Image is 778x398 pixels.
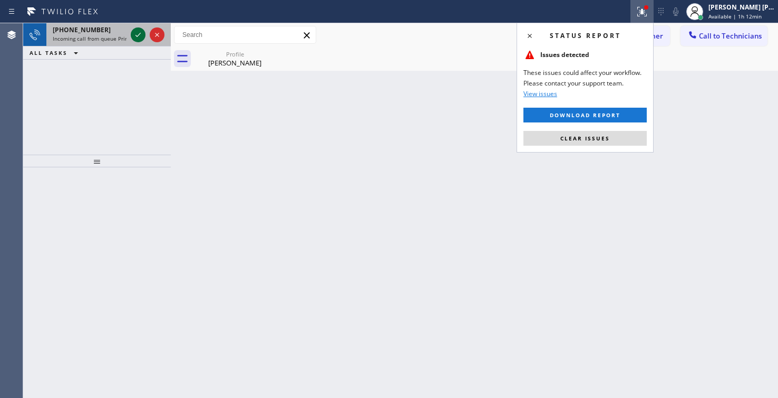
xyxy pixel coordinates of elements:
button: Reject [150,27,164,42]
button: Accept [131,27,145,42]
div: [PERSON_NAME] [PERSON_NAME] [708,3,775,12]
div: Edward Kwaskin [195,47,275,71]
span: Available | 1h 12min [708,13,762,20]
span: Incoming call from queue Primary EL [53,35,145,42]
button: ALL TASKS [23,46,89,59]
span: [PHONE_NUMBER] [53,25,111,34]
span: Call to Technicians [699,31,762,41]
input: Search [174,26,316,43]
div: Profile [195,50,275,58]
div: [PERSON_NAME] [195,58,275,68]
span: ALL TASKS [30,49,67,56]
button: Mute [668,4,683,19]
button: Call to Technicians [680,26,767,46]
